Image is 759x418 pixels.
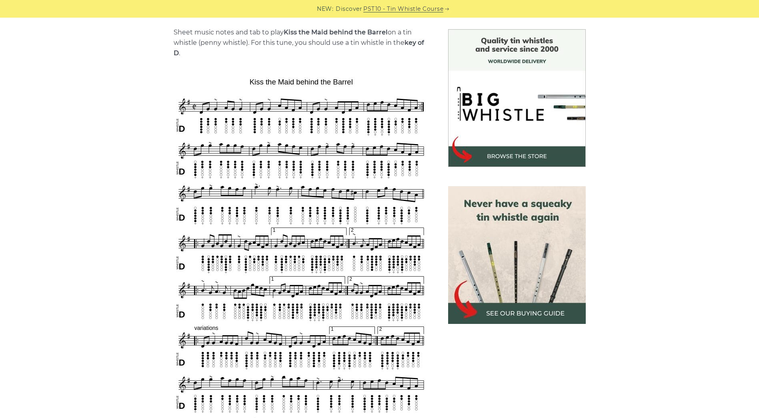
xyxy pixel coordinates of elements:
[317,4,333,14] span: NEW:
[284,28,388,36] strong: Kiss the Maid behind the Barrel
[448,186,586,324] img: tin whistle buying guide
[363,4,443,14] a: PST10 - Tin Whistle Course
[174,27,429,58] p: Sheet music notes and tab to play on a tin whistle (penny whistle). For this tune, you should use...
[174,39,424,57] strong: key of D
[448,29,586,167] img: BigWhistle Tin Whistle Store
[336,4,362,14] span: Discover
